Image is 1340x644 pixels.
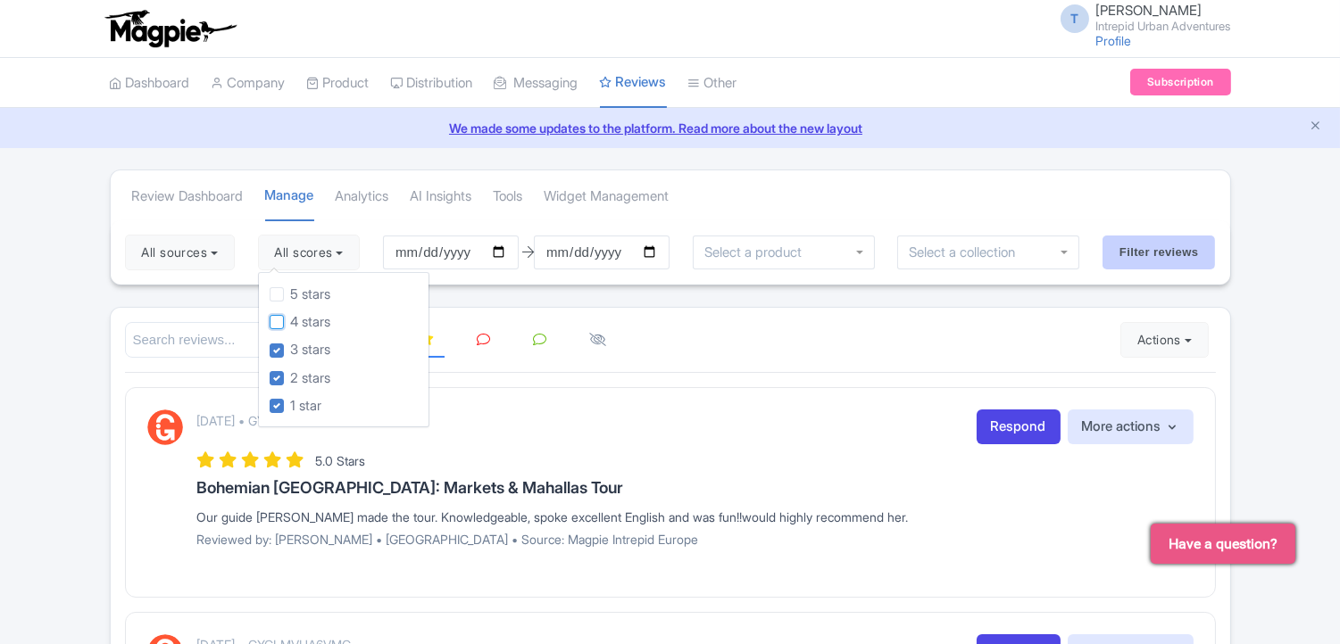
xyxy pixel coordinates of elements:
[1050,4,1231,32] a: T [PERSON_NAME] Intrepid Urban Adventures
[291,340,331,360] label: 3 stars
[101,9,239,48] img: logo-ab69f6fb50320c5b225c76a69d11143b.png
[197,508,1194,526] div: Our guide [PERSON_NAME] made the tour. Knowledgeable, spoke excellent English and was fun!!would ...
[1151,524,1295,564] button: Have a question?
[125,322,398,359] input: Search reviews...
[688,59,737,108] a: Other
[110,59,190,108] a: Dashboard
[258,272,429,428] div: All scores
[600,58,667,109] a: Reviews
[197,479,1194,497] h3: Bohemian [GEOGRAPHIC_DATA]: Markets & Mahallas Tour
[1061,4,1089,33] span: T
[125,235,235,270] button: All sources
[391,59,473,108] a: Distribution
[1096,33,1132,48] a: Profile
[1130,69,1230,95] a: Subscription
[132,172,244,221] a: Review Dashboard
[704,244,811,260] input: Select a product
[11,119,1329,137] a: We made some updates to the platform. Read more about the new layout
[411,172,472,221] a: AI Insights
[1103,235,1216,269] input: Filter reviews
[1068,409,1194,444] button: More actions
[197,411,351,430] p: [DATE] • GYG32MQBBBM2
[291,312,331,333] label: 4 stars
[212,59,286,108] a: Company
[291,368,331,389] label: 2 stars
[1096,21,1231,32] small: Intrepid Urban Adventures
[1120,322,1209,358] button: Actions
[316,453,366,468] span: 5.0 Stars
[291,396,322,417] label: 1 star
[909,244,1028,260] input: Select a collection
[147,409,183,445] img: GetYourGuide Logo
[258,235,361,270] button: All scores
[291,285,331,305] label: 5 stars
[197,530,1194,549] p: Reviewed by: [PERSON_NAME] • [GEOGRAPHIC_DATA] • Source: Magpie Intrepid Europe
[1169,533,1278,555] span: Have a question?
[977,409,1061,444] a: Respond
[1096,2,1203,19] span: [PERSON_NAME]
[545,172,670,221] a: Widget Management
[1309,117,1322,137] button: Close announcement
[265,171,314,222] a: Manage
[494,172,523,221] a: Tools
[307,59,370,108] a: Product
[336,172,389,221] a: Analytics
[495,59,578,108] a: Messaging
